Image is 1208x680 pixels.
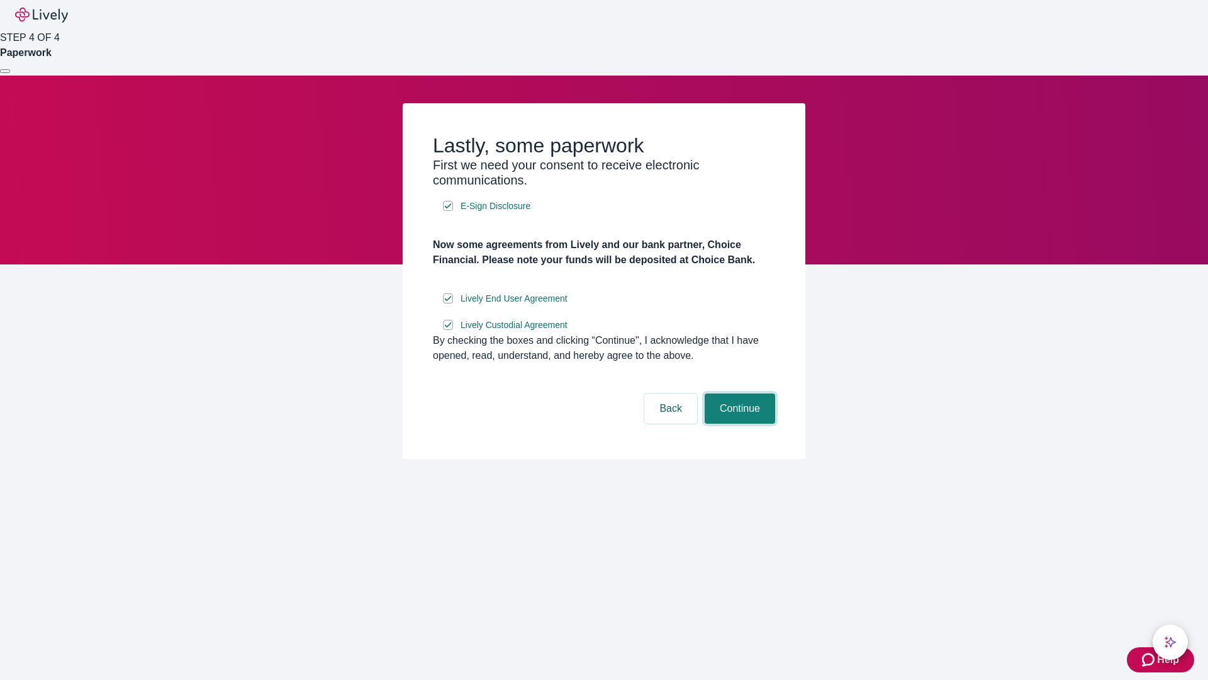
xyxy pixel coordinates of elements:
[1164,636,1177,649] svg: Lively AI Assistant
[458,198,533,214] a: e-sign disclosure document
[461,319,568,332] span: Lively Custodial Agreement
[458,291,570,307] a: e-sign disclosure document
[461,200,530,213] span: E-Sign Disclosure
[705,394,775,424] button: Continue
[433,237,775,268] h4: Now some agreements from Lively and our bank partner, Choice Financial. Please note your funds wi...
[458,317,570,333] a: e-sign disclosure document
[15,8,68,23] img: Lively
[1153,625,1188,660] button: chat
[1157,652,1179,667] span: Help
[433,333,775,363] div: By checking the boxes and clicking “Continue", I acknowledge that I have opened, read, understand...
[433,133,775,157] h2: Lastly, some paperwork
[461,292,568,305] span: Lively End User Agreement
[433,157,775,188] h3: First we need your consent to receive electronic communications.
[1127,647,1194,672] button: Zendesk support iconHelp
[1142,652,1157,667] svg: Zendesk support icon
[644,394,697,424] button: Back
